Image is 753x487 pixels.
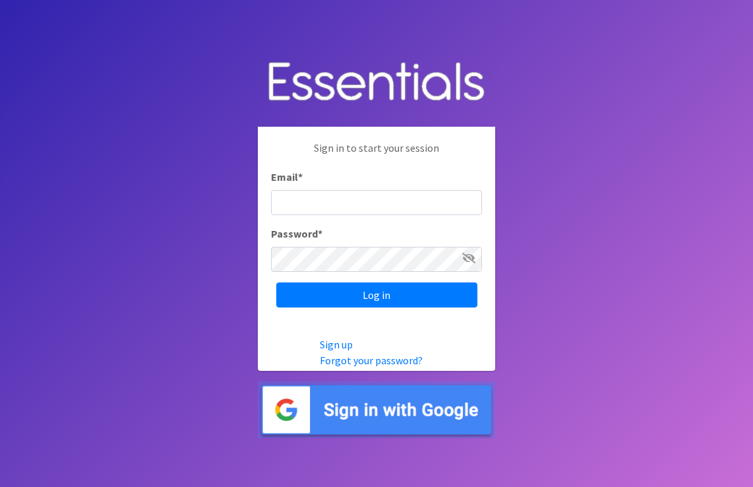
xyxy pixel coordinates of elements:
label: Password [271,226,322,242]
a: Forgot your password? [320,354,423,367]
abbr: required [298,170,303,183]
a: Sign up [320,338,353,351]
p: Sign in to start your session [271,140,482,169]
img: Human Essentials [258,49,495,117]
label: Email [271,169,303,185]
abbr: required [318,227,322,240]
img: Sign in with Google [258,381,495,439]
input: Log in [276,282,477,308]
